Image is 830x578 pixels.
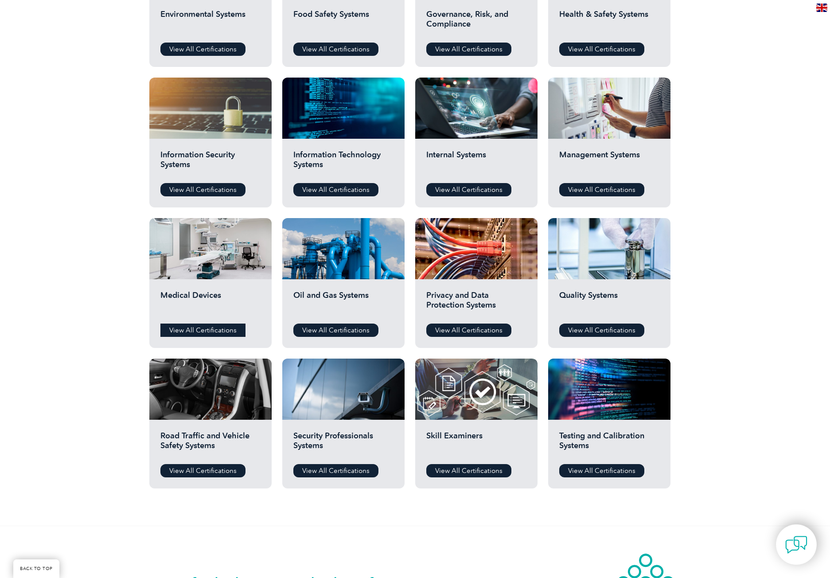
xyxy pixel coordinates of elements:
[559,9,659,36] h2: Health & Safety Systems
[559,43,644,56] a: View All Certifications
[559,183,644,196] a: View All Certifications
[559,431,659,457] h2: Testing and Calibration Systems
[293,431,394,457] h2: Security Professionals Systems
[160,183,245,196] a: View All Certifications
[426,290,526,317] h2: Privacy and Data Protection Systems
[13,559,59,578] a: BACK TO TOP
[293,183,378,196] a: View All Certifications
[160,43,245,56] a: View All Certifications
[293,9,394,36] h2: Food Safety Systems
[293,290,394,317] h2: Oil and Gas Systems
[426,43,511,56] a: View All Certifications
[426,324,511,337] a: View All Certifications
[816,4,827,12] img: en
[293,43,378,56] a: View All Certifications
[426,183,511,196] a: View All Certifications
[160,464,245,477] a: View All Certifications
[785,534,807,556] img: contact-chat.png
[293,150,394,176] h2: Information Technology Systems
[426,431,526,457] h2: Skill Examiners
[559,290,659,317] h2: Quality Systems
[426,464,511,477] a: View All Certifications
[160,324,245,337] a: View All Certifications
[293,324,378,337] a: View All Certifications
[160,290,261,317] h2: Medical Devices
[426,9,526,36] h2: Governance, Risk, and Compliance
[293,464,378,477] a: View All Certifications
[426,150,526,176] h2: Internal Systems
[559,324,644,337] a: View All Certifications
[160,431,261,457] h2: Road Traffic and Vehicle Safety Systems
[559,150,659,176] h2: Management Systems
[160,9,261,36] h2: Environmental Systems
[559,464,644,477] a: View All Certifications
[160,150,261,176] h2: Information Security Systems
